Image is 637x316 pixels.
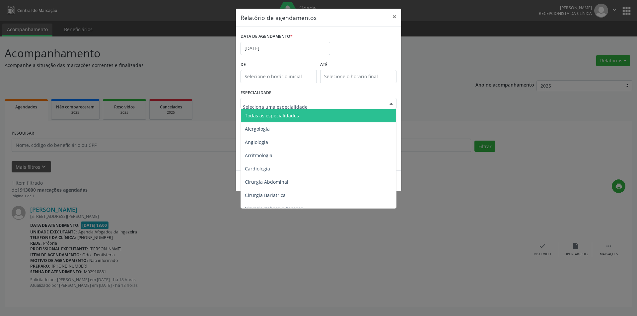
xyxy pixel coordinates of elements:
[320,60,396,70] label: ATÉ
[241,70,317,83] input: Selecione o horário inicial
[245,112,299,119] span: Todas as especialidades
[245,139,268,145] span: Angiologia
[241,13,317,22] h5: Relatório de agendamentos
[241,60,317,70] label: De
[241,88,271,98] label: ESPECIALIDADE
[245,126,270,132] span: Alergologia
[241,32,293,42] label: DATA DE AGENDAMENTO
[245,165,270,172] span: Cardiologia
[245,179,288,185] span: Cirurgia Abdominal
[388,9,401,25] button: Close
[245,192,286,198] span: Cirurgia Bariatrica
[245,152,272,158] span: Arritmologia
[320,70,396,83] input: Selecione o horário final
[245,205,303,212] span: Cirurgia Cabeça e Pescoço
[241,42,330,55] input: Selecione uma data ou intervalo
[243,100,383,113] input: Seleciona uma especialidade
